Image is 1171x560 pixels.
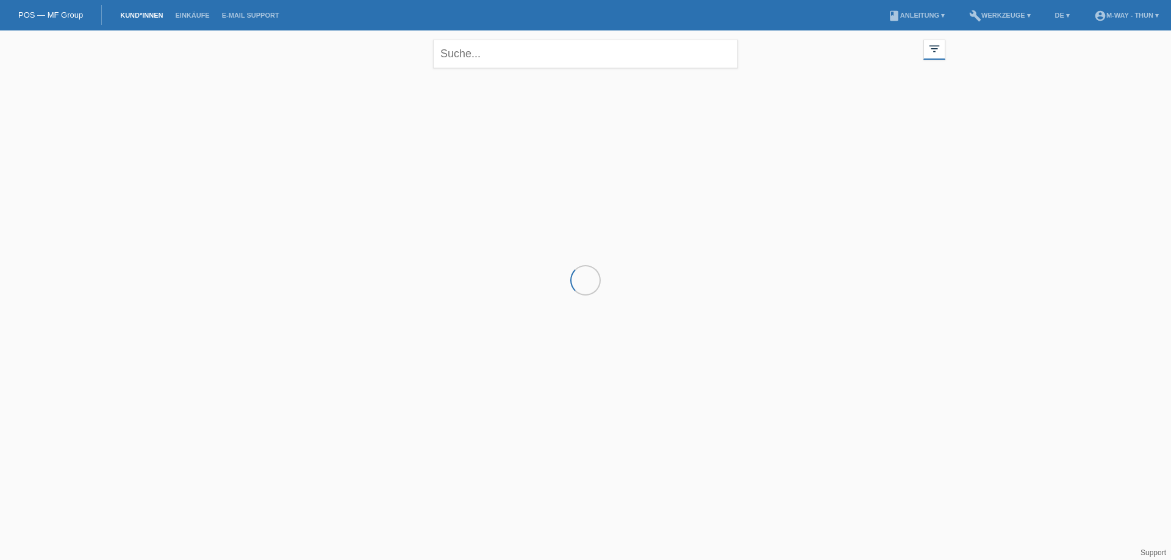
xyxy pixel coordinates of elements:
a: Support [1141,548,1166,557]
a: buildWerkzeuge ▾ [963,12,1037,19]
input: Suche... [433,40,738,68]
a: bookAnleitung ▾ [882,12,951,19]
a: Kund*innen [114,12,169,19]
i: filter_list [928,42,941,55]
a: account_circlem-way - Thun ▾ [1088,12,1165,19]
i: book [888,10,900,22]
a: DE ▾ [1049,12,1076,19]
a: Einkäufe [169,12,215,19]
a: POS — MF Group [18,10,83,19]
i: account_circle [1094,10,1106,22]
a: E-Mail Support [216,12,285,19]
i: build [969,10,981,22]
